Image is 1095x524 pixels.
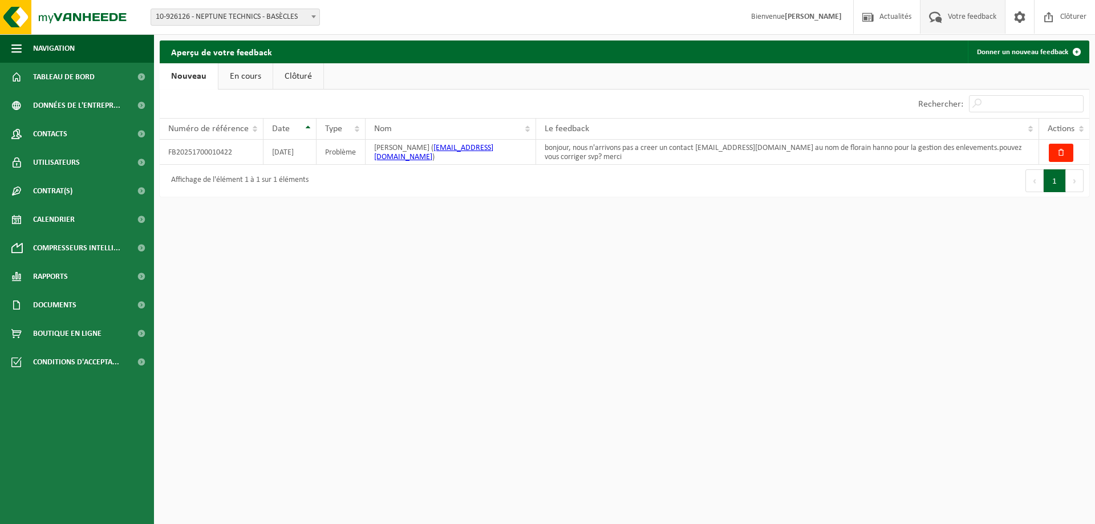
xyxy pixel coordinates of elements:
[33,262,68,291] span: Rapports
[968,40,1088,63] a: Donner un nouveau feedback
[33,177,72,205] span: Contrat(s)
[325,124,342,133] span: Type
[374,144,493,161] a: [EMAIL_ADDRESS][DOMAIN_NAME]
[33,319,102,348] span: Boutique en ligne
[366,140,536,165] td: [PERSON_NAME] ( )
[168,124,249,133] span: Numéro de référence
[33,34,75,63] span: Navigation
[33,348,119,376] span: Conditions d'accepta...
[160,140,263,165] td: FB20251700010422
[273,63,323,90] a: Clôturé
[317,140,366,165] td: Problème
[1048,124,1074,133] span: Actions
[218,63,273,90] a: En cours
[536,140,1039,165] td: bonjour, nous n'arrivons pas a creer un contact [EMAIL_ADDRESS][DOMAIN_NAME] au nom de florain ha...
[160,40,283,63] h2: Aperçu de votre feedback
[1044,169,1066,192] button: 1
[165,170,309,191] div: Affichage de l'élément 1 à 1 sur 1 éléments
[33,63,95,91] span: Tableau de bord
[263,140,317,165] td: [DATE]
[33,91,120,120] span: Données de l'entrepr...
[545,124,589,133] span: Le feedback
[374,124,392,133] span: Nom
[33,234,120,262] span: Compresseurs intelli...
[33,291,76,319] span: Documents
[33,148,80,177] span: Utilisateurs
[918,100,963,109] label: Rechercher:
[151,9,319,25] span: 10-926126 - NEPTUNE TECHNICS - BASÈCLES
[151,9,320,26] span: 10-926126 - NEPTUNE TECHNICS - BASÈCLES
[33,120,67,148] span: Contacts
[160,63,218,90] a: Nouveau
[33,205,75,234] span: Calendrier
[1025,169,1044,192] button: Previous
[785,13,842,21] strong: [PERSON_NAME]
[1066,169,1084,192] button: Next
[272,124,290,133] span: Date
